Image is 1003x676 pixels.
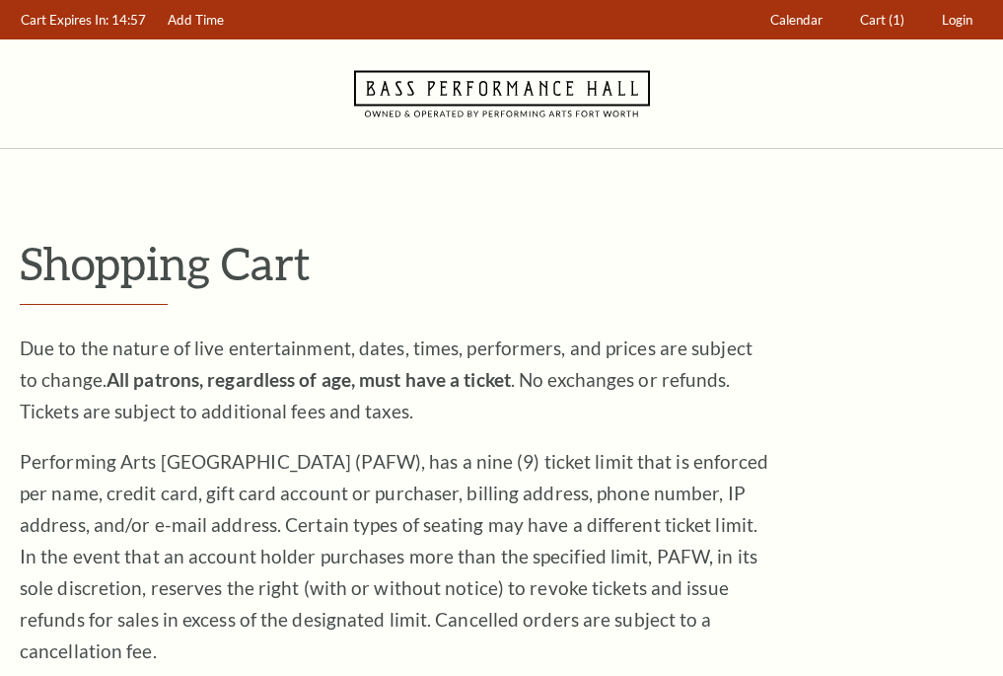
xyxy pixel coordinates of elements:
[159,1,234,39] a: Add Time
[860,12,886,28] span: Cart
[111,12,146,28] span: 14:57
[851,1,914,39] a: Cart (1)
[20,446,769,667] p: Performing Arts [GEOGRAPHIC_DATA] (PAFW), has a nine (9) ticket limit that is enforced per name, ...
[933,1,982,39] a: Login
[20,337,752,422] span: Due to the nature of live entertainment, dates, times, performers, and prices are subject to chan...
[761,1,832,39] a: Calendar
[20,238,983,288] p: Shopping Cart
[107,368,511,391] strong: All patrons, regardless of age, must have a ticket
[21,12,108,28] span: Cart Expires In:
[770,12,823,28] span: Calendar
[942,12,972,28] span: Login
[889,12,904,28] span: (1)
